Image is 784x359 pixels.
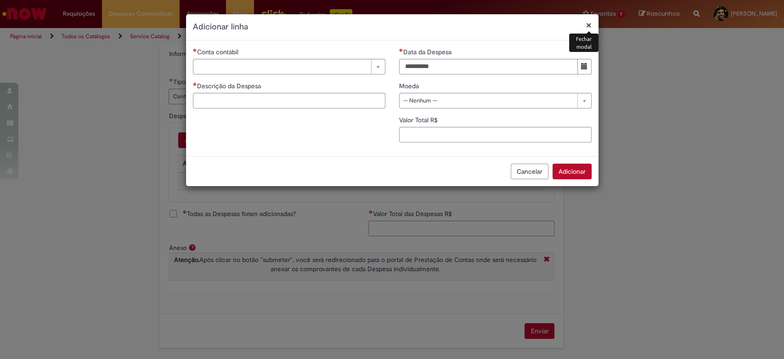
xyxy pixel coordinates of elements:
[399,127,592,142] input: Valor Total R$
[586,20,592,30] button: Fechar modal
[403,93,573,108] span: -- Nenhum --
[403,48,453,56] span: Data da Despesa
[399,82,421,90] span: Moeda
[399,59,578,74] input: Data da Despesa
[193,48,197,52] span: Necessários
[553,164,592,179] button: Adicionar
[193,82,197,86] span: Necessários
[399,116,440,124] span: Valor Total R$
[511,164,548,179] button: Cancelar
[197,48,240,56] span: Necessários - Conta contábil
[193,21,592,33] h2: Adicionar linha
[193,93,385,108] input: Descrição da Despesa
[577,59,592,74] button: Mostrar calendário para Data da Despesa
[569,34,598,52] div: Fechar modal
[197,82,263,90] span: Descrição da Despesa
[193,59,385,74] a: Limpar campo Conta contábil
[399,48,403,52] span: Necessários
